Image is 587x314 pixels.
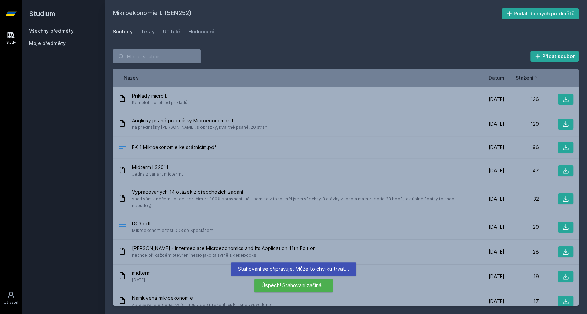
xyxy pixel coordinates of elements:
div: Uživatel [4,300,18,305]
div: 136 [504,96,539,103]
div: 17 [504,298,539,305]
span: snad vám k něčemu bude. neručím za 100% správnost. učil jsem se z toho, měl jsem všechny 3 otázky... [132,195,467,209]
span: [DATE] [489,224,504,231]
span: [DATE] [489,195,504,202]
button: Stažení [515,74,539,81]
span: Moje předměty [29,40,66,47]
div: Study [6,40,16,45]
a: Hodnocení [188,25,214,38]
span: [DATE] [489,273,504,280]
span: [DATE] [489,96,504,103]
a: Soubory [113,25,133,38]
h2: Mikroekonomie I. (5EN252) [113,8,502,19]
div: PDF [118,143,127,153]
button: Přidat soubor [530,51,579,62]
span: Příklady micro I. [132,92,187,99]
a: Uživatel [1,288,21,309]
div: 29 [504,224,539,231]
input: Hledej soubor [113,49,201,63]
div: 96 [504,144,539,151]
span: nechce při každém otevření heslo jako ta svině z kekebooks [132,252,316,259]
button: Přidat do mých předmětů [502,8,579,19]
a: Všechny předměty [29,28,74,34]
span: [DATE] [132,277,151,283]
div: PDF [118,222,127,232]
span: Namluvená mikroekonomie [132,294,271,301]
button: Datum [489,74,504,81]
span: Anglicky psané přednášky Microeconomics I [132,117,267,124]
span: Vypracovaných 14 otázek z předchozích zadání [132,189,467,195]
div: 28 [504,248,539,255]
span: D03.pdf [132,220,213,227]
span: Mikroekonomie test D03 se Špeciánem [132,227,213,234]
div: Testy [141,28,155,35]
span: midterm [132,270,151,277]
span: na přednášky [PERSON_NAME], s obrázky, kvalitně psané, 20 stran [132,124,267,131]
div: 129 [504,121,539,127]
span: [DATE] [489,167,504,174]
div: 32 [504,195,539,202]
span: EK 1 Mikroekonomie ke státnicím.pdf [132,144,216,151]
div: Učitelé [163,28,180,35]
span: Jedna z variant midtermu [132,171,184,178]
span: Stažení [515,74,533,81]
span: [DATE] [489,144,504,151]
div: Hodnocení [188,28,214,35]
div: Soubory [113,28,133,35]
div: Úspěch! Stahovaní začíná… [254,279,333,292]
span: [DATE] [489,298,504,305]
span: zpracované přednášky formou video prezentací, krásně vysvětleno [132,301,271,308]
span: [DATE] [489,121,504,127]
div: 19 [504,273,539,280]
span: [PERSON_NAME] - Intermediate Microeconomics and Its Application 11th Edition [132,245,316,252]
a: Testy [141,25,155,38]
span: Midterm LS2011 [132,164,184,171]
span: Kompletní přehled příkladů [132,99,187,106]
div: Stahování se připravuje. Může to chvilku trvat… [231,262,356,276]
span: [DATE] [489,248,504,255]
a: Učitelé [163,25,180,38]
button: Název [124,74,139,81]
div: 47 [504,167,539,174]
a: Study [1,27,21,48]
